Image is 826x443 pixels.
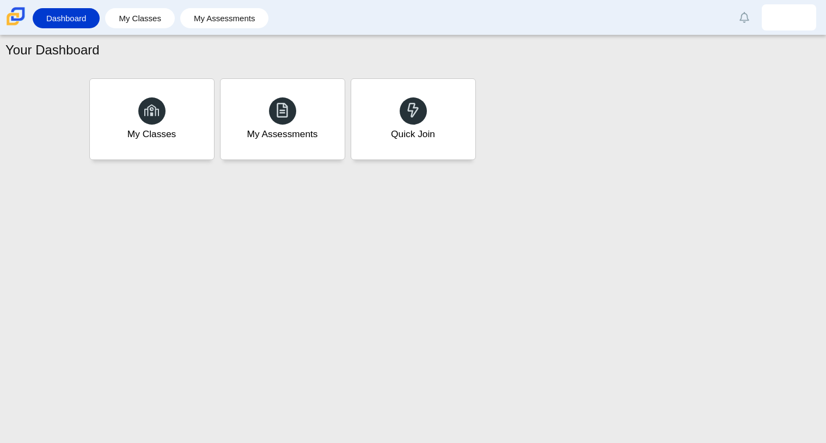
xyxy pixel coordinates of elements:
[732,5,756,29] a: Alerts
[762,4,816,30] a: ruby.escototorres.HgWvKM
[4,5,27,28] img: Carmen School of Science & Technology
[127,127,176,141] div: My Classes
[220,78,345,160] a: My Assessments
[247,127,318,141] div: My Assessments
[89,78,215,160] a: My Classes
[186,8,264,28] a: My Assessments
[4,20,27,29] a: Carmen School of Science & Technology
[351,78,476,160] a: Quick Join
[38,8,94,28] a: Dashboard
[111,8,169,28] a: My Classes
[780,9,798,26] img: ruby.escototorres.HgWvKM
[391,127,435,141] div: Quick Join
[5,41,100,59] h1: Your Dashboard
